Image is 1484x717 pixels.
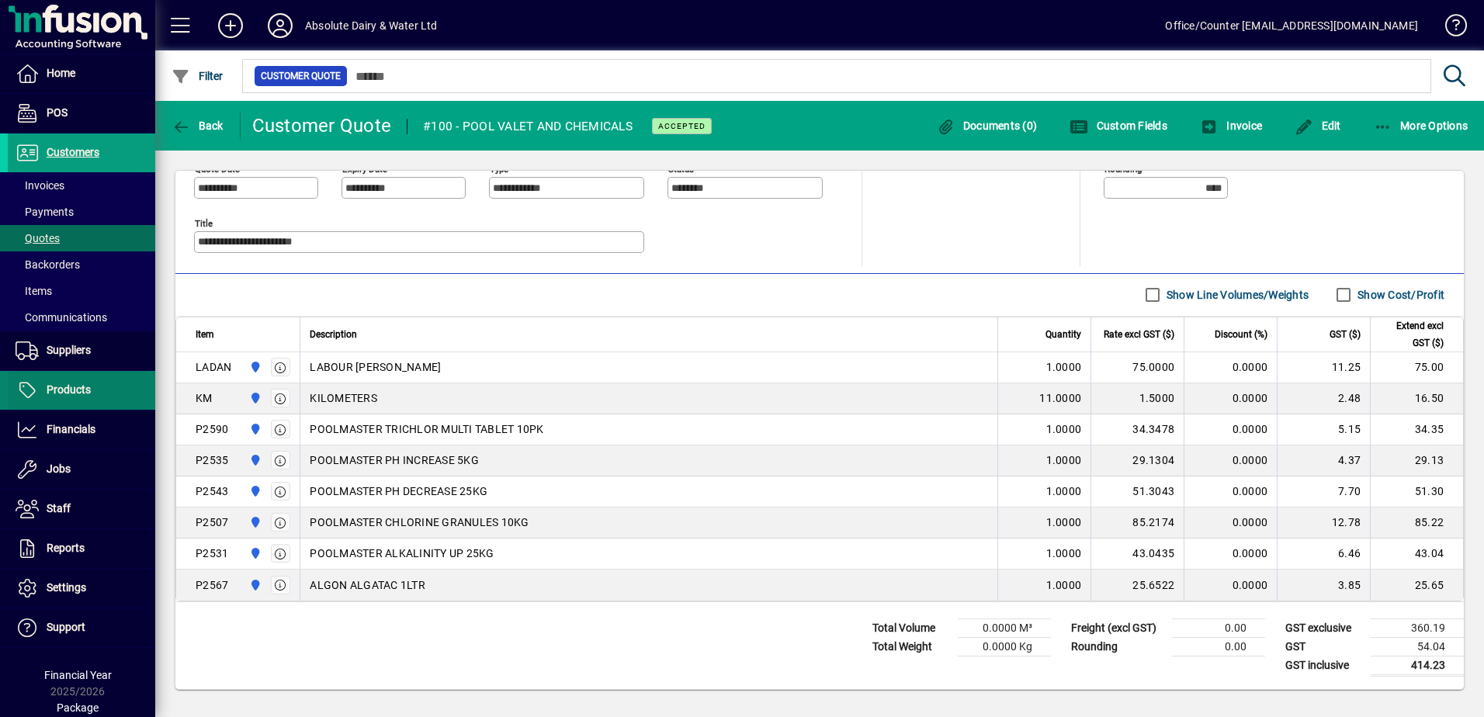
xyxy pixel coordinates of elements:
span: Support [47,621,85,633]
span: Back [172,119,224,132]
div: P2567 [196,577,228,593]
td: 0.0000 [1184,383,1277,414]
td: 75.00 [1370,352,1463,383]
td: 34.35 [1370,414,1463,445]
span: 1.0000 [1046,359,1082,375]
span: Backorders [16,258,80,271]
span: POOLMASTER ALKALINITY UP 25KG [310,546,494,561]
td: 7.70 [1277,476,1370,507]
span: Jobs [47,462,71,475]
button: Add [206,12,255,40]
span: 1.0000 [1046,452,1082,468]
span: Documents (0) [936,119,1037,132]
span: Quotes [16,232,60,244]
button: Edit [1291,112,1345,140]
button: Profile [255,12,305,40]
span: 1.0000 [1046,546,1082,561]
td: 51.30 [1370,476,1463,507]
td: 414.23 [1371,656,1464,675]
span: Extend excl GST ($) [1380,317,1444,352]
a: Quotes [8,225,155,251]
span: 1.0000 [1046,421,1082,437]
span: ACCEPTED [658,121,706,131]
a: POS [8,94,155,133]
div: 43.0435 [1101,546,1174,561]
td: 29.13 [1370,445,1463,476]
span: 1.0000 [1046,483,1082,499]
span: Package [57,701,99,714]
td: 0.0000 [1184,414,1277,445]
td: 0.00 [1172,618,1265,637]
span: Filter [172,70,224,82]
span: Items [16,285,52,297]
span: Matata Road [245,358,263,376]
span: POOLMASTER CHLORINE GRANULES 10KG [310,514,529,530]
span: 1.0000 [1046,514,1082,530]
span: 1.0000 [1046,577,1082,593]
td: 16.50 [1370,383,1463,414]
span: Products [47,383,91,396]
span: POOLMASTER TRICHLOR MULTI TABLET 10PK [310,421,543,437]
td: 360.19 [1371,618,1464,637]
a: Home [8,54,155,93]
label: Show Cost/Profit [1354,287,1444,303]
span: Invoices [16,179,64,192]
td: 3.85 [1277,570,1370,601]
div: 1.5000 [1101,390,1174,406]
span: Reports [47,542,85,554]
td: 11.25 [1277,352,1370,383]
mat-label: Title [195,217,213,228]
span: Edit [1295,119,1341,132]
span: Financials [47,423,95,435]
button: Custom Fields [1066,112,1171,140]
span: More Options [1374,119,1468,132]
div: Office/Counter [EMAIL_ADDRESS][DOMAIN_NAME] [1165,13,1418,38]
div: P2543 [196,483,228,499]
td: 0.0000 [1184,476,1277,507]
button: Filter [168,62,227,90]
span: Settings [47,581,86,594]
td: GST exclusive [1278,618,1371,637]
div: 29.1304 [1101,452,1174,468]
span: ALGON ALGATAC 1LTR [310,577,425,593]
td: 0.0000 M³ [958,618,1051,637]
span: Matata Road [245,483,263,500]
span: Rate excl GST ($) [1104,326,1174,343]
span: Matata Road [245,452,263,469]
a: Invoices [8,172,155,199]
div: 25.6522 [1101,577,1174,593]
span: Description [310,326,357,343]
a: Financials [8,410,155,449]
td: GST [1278,637,1371,656]
div: P2535 [196,452,228,468]
span: Invoice [1200,119,1262,132]
span: Staff [47,502,71,514]
td: 0.00 [1172,637,1265,656]
a: Settings [8,569,155,608]
div: P2507 [196,514,228,530]
span: Financial Year [44,669,112,681]
a: Backorders [8,251,155,278]
td: 4.37 [1277,445,1370,476]
span: Item [196,326,214,343]
span: POOLMASTER PH INCREASE 5KG [310,452,479,468]
td: GST inclusive [1278,656,1371,675]
button: Back [168,112,227,140]
a: Reports [8,529,155,568]
span: Discount (%) [1215,326,1267,343]
div: 75.0000 [1101,359,1174,375]
td: 0.0000 [1184,507,1277,539]
td: 54.04 [1371,637,1464,656]
td: 12.78 [1277,507,1370,539]
td: 0.0000 Kg [958,637,1051,656]
div: 85.2174 [1101,514,1174,530]
div: 34.3478 [1101,421,1174,437]
div: KM [196,390,213,406]
a: Suppliers [8,331,155,370]
span: GST ($) [1330,326,1361,343]
span: Suppliers [47,344,91,356]
td: Total Volume [865,618,958,637]
a: Knowledge Base [1434,3,1465,54]
a: Payments [8,199,155,225]
span: POS [47,106,68,119]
